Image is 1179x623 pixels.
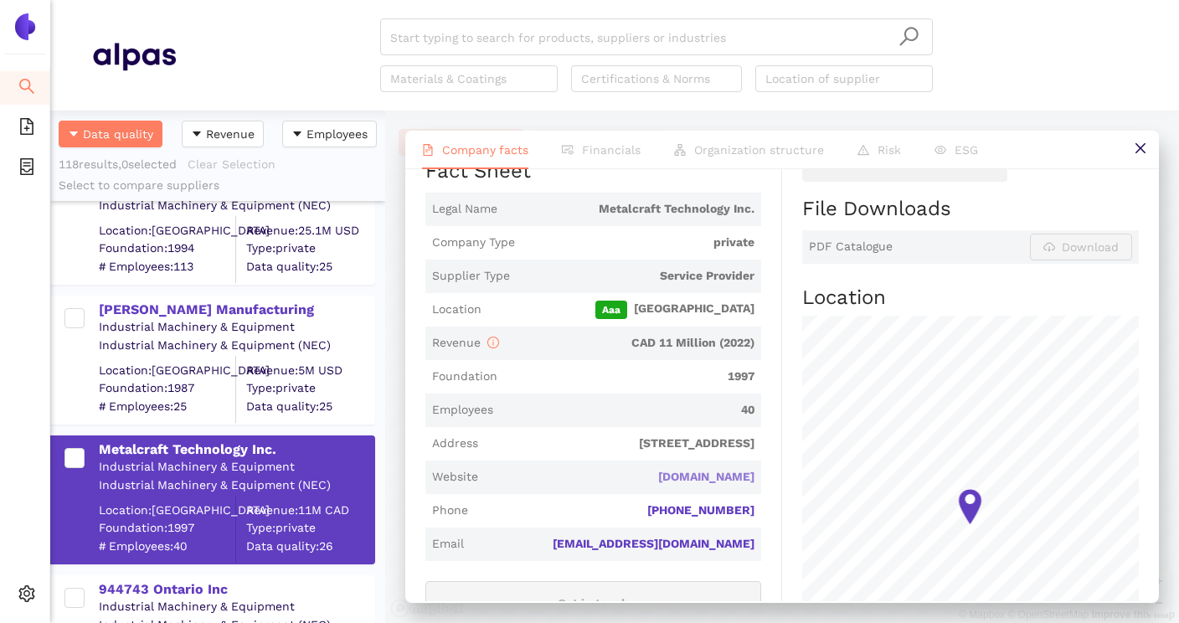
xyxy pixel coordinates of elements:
[99,538,235,554] span: # Employees: 40
[442,143,528,157] span: Company facts
[182,121,264,147] button: caret-downRevenue
[432,536,464,553] span: Email
[878,143,901,157] span: Risk
[432,234,515,251] span: Company Type
[99,459,373,476] div: Industrial Machinery & Equipment
[432,469,478,486] span: Website
[83,125,153,143] span: Data quality
[488,301,754,319] span: [GEOGRAPHIC_DATA]
[517,268,754,285] span: Service Provider
[432,368,497,385] span: Foundation
[582,143,641,157] span: Financials
[191,128,203,142] span: caret-down
[99,477,373,494] div: Industrial Machinery & Equipment (NEC)
[68,128,80,142] span: caret-down
[99,362,235,378] div: Location: [GEOGRAPHIC_DATA]
[1134,142,1147,155] span: close
[809,239,893,255] span: PDF Catalogue
[99,258,235,275] span: # Employees: 113
[99,319,373,336] div: Industrial Machinery & Equipment
[246,538,373,554] span: Data quality: 26
[802,284,1139,312] h2: Location
[694,143,824,157] span: Organization structure
[246,398,373,414] span: Data quality: 25
[99,240,235,257] span: Foundation: 1994
[99,337,373,354] div: Industrial Machinery & Equipment (NEC)
[291,128,303,142] span: caret-down
[432,336,499,349] span: Revenue
[674,144,686,156] span: apartment
[506,335,754,352] span: CAD 11 Million (2022)
[857,144,869,156] span: warning
[898,26,919,47] span: search
[432,402,493,419] span: Employees
[246,240,373,257] span: Type: private
[432,502,468,519] span: Phone
[282,121,377,147] button: caret-downEmployees
[500,402,754,419] span: 40
[562,144,574,156] span: fund-view
[432,268,510,285] span: Supplier Type
[485,435,754,452] span: [STREET_ADDRESS]
[246,380,373,397] span: Type: private
[18,579,35,613] span: setting
[432,301,481,318] span: Location
[425,157,761,186] h2: Fact Sheet
[504,368,754,385] span: 1997
[246,222,373,239] div: Revenue: 25.1M USD
[432,201,497,218] span: Legal Name
[59,178,377,194] div: Select to compare suppliers
[59,157,177,171] span: 118 results, 0 selected
[522,234,754,251] span: private
[246,258,373,275] span: Data quality: 25
[246,502,373,518] div: Revenue: 11M CAD
[1121,131,1159,168] button: close
[99,580,373,599] div: 944743 Ontario Inc
[92,35,176,77] img: Homepage
[595,301,627,319] span: Aaa
[306,125,368,143] span: Employees
[99,198,373,214] div: Industrial Machinery & Equipment (NEC)
[802,195,1139,224] h2: File Downloads
[12,13,39,40] img: Logo
[18,72,35,106] span: search
[99,520,235,537] span: Foundation: 1997
[99,380,235,397] span: Foundation: 1987
[99,398,235,414] span: # Employees: 25
[487,337,499,348] span: info-circle
[206,125,255,143] span: Revenue
[246,520,373,537] span: Type: private
[99,301,373,319] div: [PERSON_NAME] Manufacturing
[99,440,373,459] div: Metalcraft Technology Inc.
[934,144,946,156] span: eye
[432,435,478,452] span: Address
[99,222,235,239] div: Location: [GEOGRAPHIC_DATA]
[187,151,286,178] button: Clear Selection
[246,362,373,378] div: Revenue: 5M USD
[99,502,235,518] div: Location: [GEOGRAPHIC_DATA]
[59,121,162,147] button: caret-downData quality
[18,152,35,186] span: container
[955,143,978,157] span: ESG
[99,599,373,615] div: Industrial Machinery & Equipment
[504,201,754,218] span: Metalcraft Technology Inc.
[18,112,35,146] span: file-add
[422,144,434,156] span: file-text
